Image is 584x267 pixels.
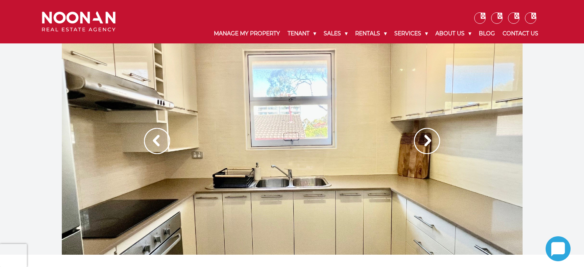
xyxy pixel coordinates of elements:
[284,24,320,43] a: Tenant
[475,24,499,43] a: Blog
[499,24,542,43] a: Contact Us
[414,128,440,154] img: Arrow slider
[432,24,475,43] a: About Us
[144,128,170,154] img: Arrow slider
[320,24,351,43] a: Sales
[351,24,390,43] a: Rentals
[42,12,116,32] img: Noonan Real Estate Agency
[390,24,432,43] a: Services
[210,24,284,43] a: Manage My Property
